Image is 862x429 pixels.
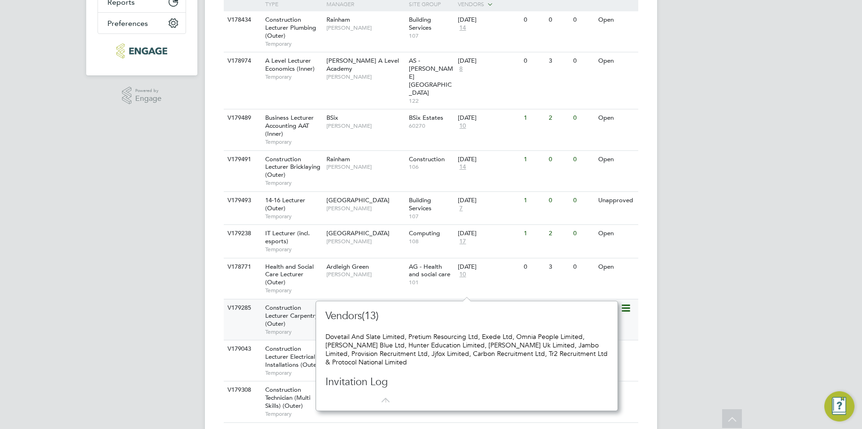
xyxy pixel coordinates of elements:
div: 3 [546,258,571,276]
span: 10 [458,271,467,279]
div: 0 [546,192,571,209]
span: BSix [326,114,338,122]
div: [DATE] [458,156,519,164]
span: Construction Lecturer Plumbing (Outer) [265,16,316,40]
span: [PERSON_NAME] [326,163,404,171]
div: V178974 [225,52,258,70]
span: Temporary [265,40,322,48]
span: Construction Technician (Multi Skills) (Outer) [265,386,310,410]
span: A Level Lecturer Economics (Inner) [265,57,315,73]
span: Building Services [409,196,431,212]
div: [DATE] [458,197,519,205]
div: Open [596,52,637,70]
span: [GEOGRAPHIC_DATA] [326,229,390,237]
div: V178771 [225,258,258,276]
div: 0 [571,258,595,276]
span: 60270 [409,122,454,130]
button: Engage Resource Center [824,391,854,421]
div: [DATE] [458,16,519,24]
div: Open [596,151,637,168]
span: 8 [458,65,464,73]
span: 107 [409,213,454,220]
span: [GEOGRAPHIC_DATA] [326,196,390,204]
span: 14 [458,24,467,32]
div: 2 [546,225,571,242]
button: Preferences [98,13,186,33]
div: [DATE] [458,57,519,65]
div: 1 [521,225,546,242]
span: Temporary [265,73,322,81]
span: 108 [409,238,454,245]
div: 0 [571,225,595,242]
span: 101 [409,279,454,286]
span: Computing [409,229,440,237]
div: 0 [521,11,546,29]
span: Temporary [265,246,322,253]
div: 0 [571,192,595,209]
span: Temporary [265,328,322,336]
span: Business Lecturer Accounting AAT (Inner) [265,114,314,138]
div: V179489 [225,109,258,127]
span: Construction Lecturer Bricklaying (Outer) [265,155,320,179]
div: 1 [521,151,546,168]
span: [PERSON_NAME] [326,24,404,32]
span: Preferences [107,19,148,28]
div: 0 [571,52,595,70]
div: 3 [546,52,571,70]
div: 0 [571,151,595,168]
h3: Vendors(13) [325,309,490,323]
div: 0 [530,299,554,317]
div: 0 [554,299,579,317]
a: Go to home page [98,43,186,58]
span: Temporary [265,410,322,418]
span: [PERSON_NAME] [326,238,404,245]
span: [PERSON_NAME] [326,122,404,130]
span: 122 [409,97,454,105]
span: [PERSON_NAME] [326,205,404,212]
span: Building Services [409,16,431,32]
span: Temporary [265,213,322,220]
span: Temporary [265,179,322,187]
div: 0 [521,258,546,276]
span: 17 [458,238,467,246]
span: Ardleigh Green [326,263,369,271]
span: AS - [PERSON_NAME][GEOGRAPHIC_DATA] [409,57,453,97]
div: Dovetail And Slate Limited, Pretium Resourcing Ltd, Exede Ltd, Omnia People Limited, [PERSON_NAME... [325,332,608,367]
span: Temporary [265,138,322,146]
div: V178434 [225,11,258,29]
div: 0 [521,52,546,70]
div: Unapproved [596,192,637,209]
span: 107 [409,32,454,40]
span: Rainham [326,155,350,163]
div: 1 [505,299,529,317]
div: [DATE] [458,114,519,122]
span: Construction Lecturer Carpentry (Outer) [265,304,318,328]
span: BSix Estates [409,114,443,122]
div: 2 [546,109,571,127]
span: Powered by [135,87,162,95]
div: V179493 [225,192,258,209]
span: [PERSON_NAME] [326,73,404,81]
h3: Invitation Log [325,375,490,389]
div: V179491 [225,151,258,168]
span: IT Lecturer (incl. esports) [265,229,310,245]
span: 14-16 Lecturer (Outer) [265,196,305,212]
div: V179308 [225,381,258,399]
span: 7 [458,205,464,213]
span: Construction [409,155,445,163]
div: [DATE] [458,263,519,271]
span: 14 [458,163,467,171]
span: Temporary [265,369,322,377]
span: [PERSON_NAME] A Level Academy [326,57,399,73]
div: Open [596,11,637,29]
div: Open [579,299,620,317]
span: [PERSON_NAME] [326,271,404,278]
div: Open [596,225,637,242]
span: Engage [135,95,162,103]
div: Open [596,258,637,276]
span: 106 [409,163,454,171]
span: Health and Social Care Lecturer (Outer) [265,263,314,287]
div: V179285 [225,299,258,317]
span: Construction Lecturer Electrical Installations (Outer) [265,345,321,369]
a: Powered byEngage [122,87,162,105]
